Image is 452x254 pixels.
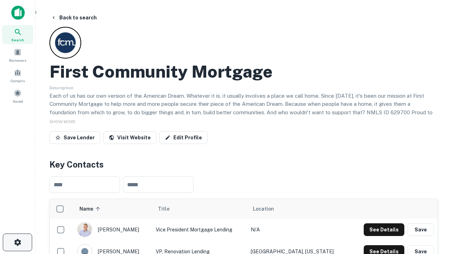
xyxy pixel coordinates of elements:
[49,119,76,124] span: SHOW MORE
[103,131,156,144] a: Visit Website
[13,98,23,104] span: Saved
[74,199,152,219] th: Name
[253,205,274,213] span: Location
[77,222,149,237] div: [PERSON_NAME]
[2,66,33,85] a: Contacts
[11,37,24,43] span: Search
[2,86,33,105] a: Saved
[49,61,273,82] h2: First Community Mortgage
[11,78,25,84] span: Contacts
[152,219,247,241] td: Vice President Mortgage Lending
[49,85,73,90] span: Description
[152,199,247,219] th: Title
[159,131,208,144] a: Edit Profile
[49,158,438,171] h4: Key Contacts
[79,205,102,213] span: Name
[2,25,33,44] a: Search
[9,58,26,63] span: Borrowers
[11,6,25,20] img: capitalize-icon.png
[417,175,452,209] iframe: Chat Widget
[49,131,100,144] button: Save Lender
[2,46,33,65] a: Borrowers
[247,219,350,241] td: N/A
[78,223,92,237] img: 1520878720083
[364,223,404,236] button: See Details
[48,11,100,24] button: Back to search
[247,199,350,219] th: Location
[158,205,179,213] span: Title
[49,92,438,125] p: Each of us has our own version of the American Dream. Whatever it is, it usually involves a place...
[407,223,434,236] button: Save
